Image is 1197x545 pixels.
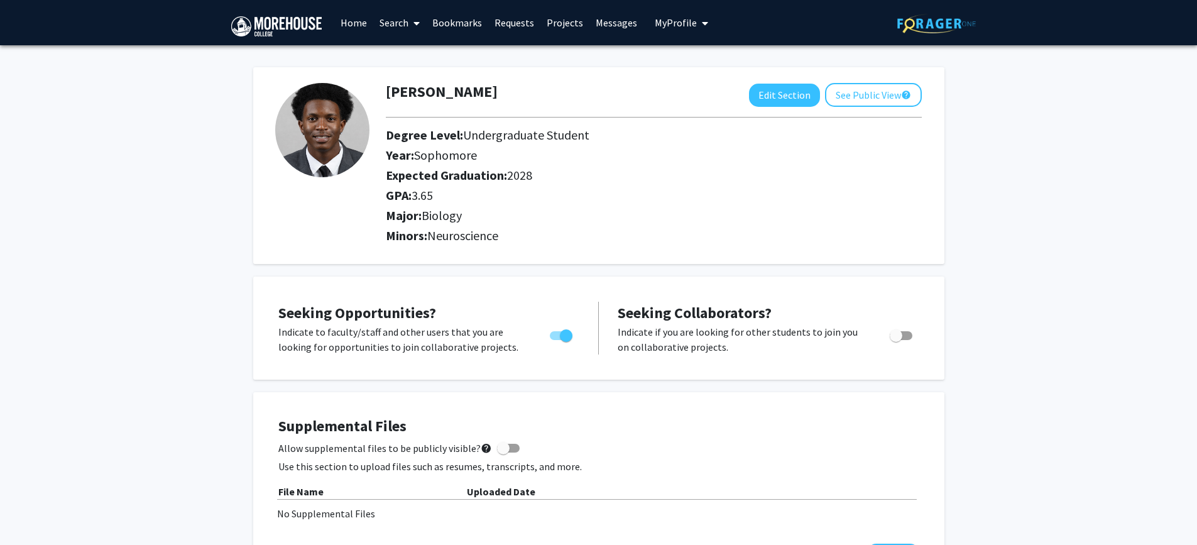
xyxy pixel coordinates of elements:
[386,208,922,223] h2: Major:
[897,14,976,33] img: ForagerOne Logo
[463,127,589,143] span: Undergraduate Student
[825,83,922,107] button: See Public View
[278,485,324,498] b: File Name
[507,167,532,183] span: 2028
[278,417,919,436] h4: Supplemental Files
[618,324,866,355] p: Indicate if you are looking for other students to join you on collaborative projects.
[426,1,488,45] a: Bookmarks
[277,506,921,521] div: No Supplemental Files
[386,148,922,163] h2: Year:
[467,485,535,498] b: Uploaded Date
[9,488,53,536] iframe: Chat
[885,324,919,343] div: Toggle
[386,168,922,183] h2: Expected Graduation:
[589,1,643,45] a: Messages
[540,1,589,45] a: Projects
[334,1,373,45] a: Home
[278,303,436,322] span: Seeking Opportunities?
[414,147,477,163] span: Sophomore
[386,83,498,101] h1: [PERSON_NAME]
[488,1,540,45] a: Requests
[749,84,820,107] button: Edit Section
[427,228,498,243] span: Neuroscience
[386,128,922,143] h2: Degree Level:
[901,87,911,102] mat-icon: help
[386,228,922,243] h2: Minors:
[278,459,919,474] p: Use this section to upload files such as resumes, transcripts, and more.
[275,83,369,177] img: Profile Picture
[278,441,492,456] span: Allow supplemental files to be publicly visible?
[278,324,526,355] p: Indicate to faculty/staff and other users that you are looking for opportunities to join collabor...
[386,188,922,203] h2: GPA:
[422,207,462,223] span: Biology
[412,187,433,203] span: 3.65
[231,16,322,36] img: Morehouse College Logo
[373,1,426,45] a: Search
[481,441,492,456] mat-icon: help
[545,324,579,343] div: Toggle
[655,16,697,29] span: My Profile
[618,303,772,322] span: Seeking Collaborators?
